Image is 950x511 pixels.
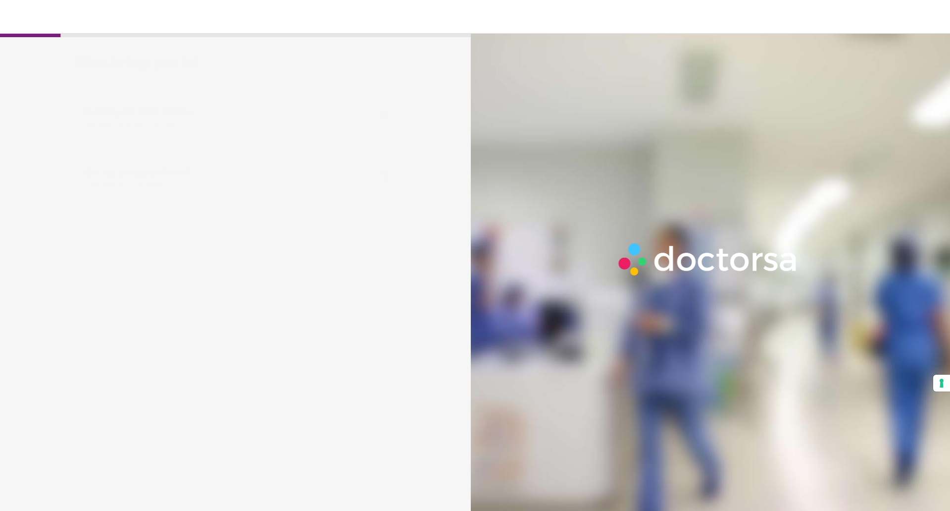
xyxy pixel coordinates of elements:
[377,170,389,182] span: help
[85,106,372,128] span: Get Urgent Care Online
[377,110,389,121] span: help
[85,120,372,128] span: Immediate primary care, 24/7
[75,57,400,71] div: What brings you in?
[613,238,803,281] img: Logo-Doctorsa-trans-White-partial-flat.png
[85,166,372,188] span: Set up an appointment
[933,375,950,392] button: Your consent preferences for tracking technologies
[85,180,372,188] span: Same day or later needs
